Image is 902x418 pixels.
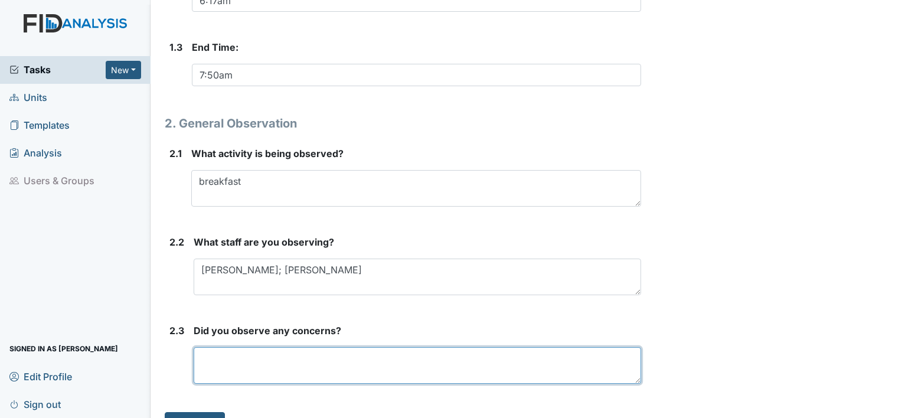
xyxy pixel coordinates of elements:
button: New [106,61,141,79]
span: Signed in as [PERSON_NAME] [9,339,118,358]
span: Analysis [9,144,62,162]
label: 2.1 [169,146,182,161]
span: Did you observe any concerns? [194,325,341,337]
span: What staff are you observing? [194,236,334,248]
h1: 2. General Observation [165,115,641,132]
a: Tasks [9,63,106,77]
label: 2.3 [169,324,184,338]
span: Sign out [9,395,61,413]
span: End Time: [192,41,238,53]
label: 1.3 [169,40,182,54]
label: 2.2 [169,235,184,249]
span: Templates [9,116,70,135]
span: What activity is being observed? [191,148,344,159]
span: Edit Profile [9,367,72,386]
span: Units [9,89,47,107]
